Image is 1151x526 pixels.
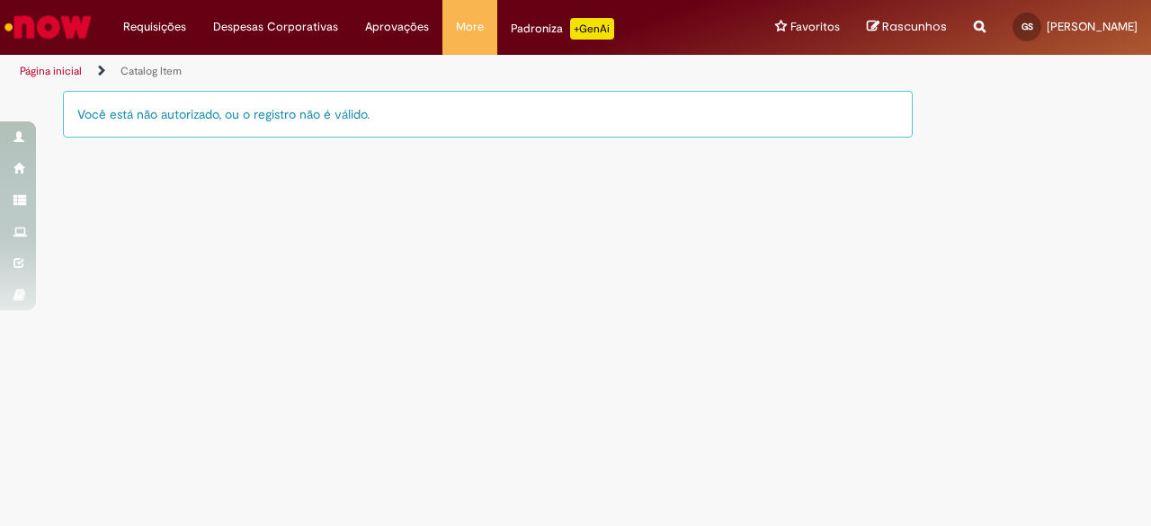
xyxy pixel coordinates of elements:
[1022,21,1033,32] span: GS
[13,55,754,88] ul: Trilhas de página
[123,18,186,36] span: Requisições
[120,64,182,78] a: Catalog Item
[882,18,947,35] span: Rascunhos
[2,9,94,45] img: ServiceNow
[511,18,614,40] div: Padroniza
[1047,19,1138,34] span: [PERSON_NAME]
[365,18,429,36] span: Aprovações
[790,18,840,36] span: Favoritos
[213,18,338,36] span: Despesas Corporativas
[456,18,484,36] span: More
[20,64,82,78] a: Página inicial
[867,19,947,36] a: Rascunhos
[63,91,913,138] div: Você está não autorizado, ou o registro não é válido.
[570,18,614,40] p: +GenAi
